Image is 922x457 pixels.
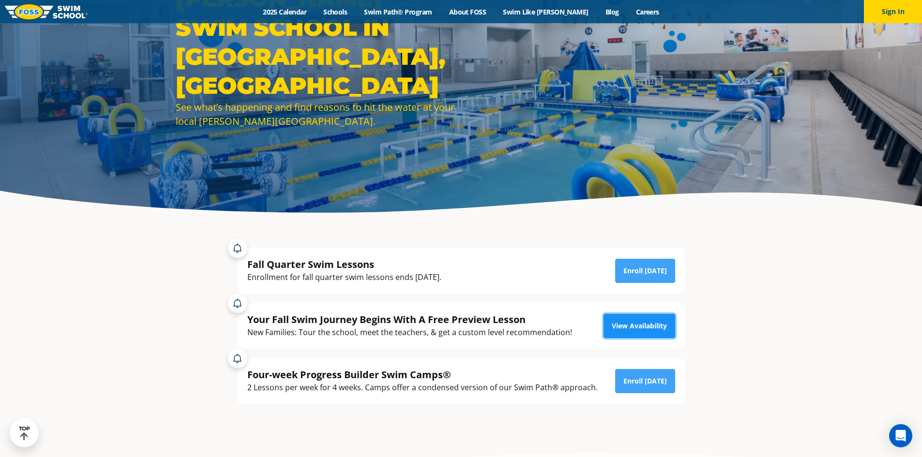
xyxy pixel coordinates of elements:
div: Enrollment for fall quarter swim lessons ends [DATE]. [247,271,441,284]
a: About FOSS [440,7,495,16]
a: Enroll [DATE] [615,259,675,283]
a: Blog [597,7,627,16]
div: Four-week Progress Builder Swim Camps® [247,368,598,381]
img: FOSS Swim School Logo [5,4,88,19]
div: 2 Lessons per week for 4 weeks. Camps offer a condensed version of our Swim Path® approach. [247,381,598,394]
div: Fall Quarter Swim Lessons [247,258,441,271]
a: 2025 Calendar [255,7,315,16]
div: TOP [19,426,30,441]
a: Careers [627,7,667,16]
div: See what’s happening and find reasons to hit the water at your local [PERSON_NAME][GEOGRAPHIC_DATA]. [176,100,456,128]
a: Swim Like [PERSON_NAME] [495,7,597,16]
div: Your Fall Swim Journey Begins With A Free Preview Lesson [247,313,572,326]
a: Schools [315,7,356,16]
a: View Availability [604,314,675,338]
a: Swim Path® Program [356,7,440,16]
div: New Families: Tour the school, meet the teachers, & get a custom level recommendation! [247,326,572,339]
div: Open Intercom Messenger [889,424,912,447]
a: Enroll [DATE] [615,369,675,393]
